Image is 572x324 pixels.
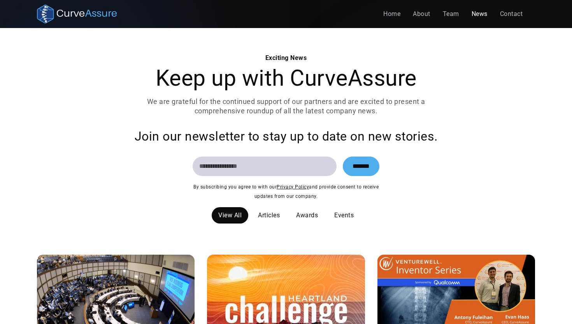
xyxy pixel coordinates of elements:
[251,207,286,224] a: Articles
[193,182,379,201] div: By subscribing you agree to with our and provide consent to receive updates from our company.
[87,129,485,144] div: Join our newsletter to stay up to date on new stories.
[258,211,280,220] div: Articles
[218,211,242,220] div: View All
[377,6,407,22] a: Home
[37,5,117,23] a: home
[193,157,379,176] form: Email Form
[328,207,360,224] a: Events
[290,207,325,224] a: Awards
[137,53,435,63] div: Exciting News
[407,6,437,22] a: About
[494,6,529,22] a: Contact
[137,97,435,116] p: We are grateful for the continued support of our partners and are excited to present a comprehens...
[296,211,318,220] div: Awards
[212,207,248,224] a: View All
[465,6,494,22] a: News
[137,66,435,91] h1: Keep up with CurveAssure
[277,184,309,190] a: Privacy Policy
[437,6,465,22] a: Team
[334,211,354,220] div: Events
